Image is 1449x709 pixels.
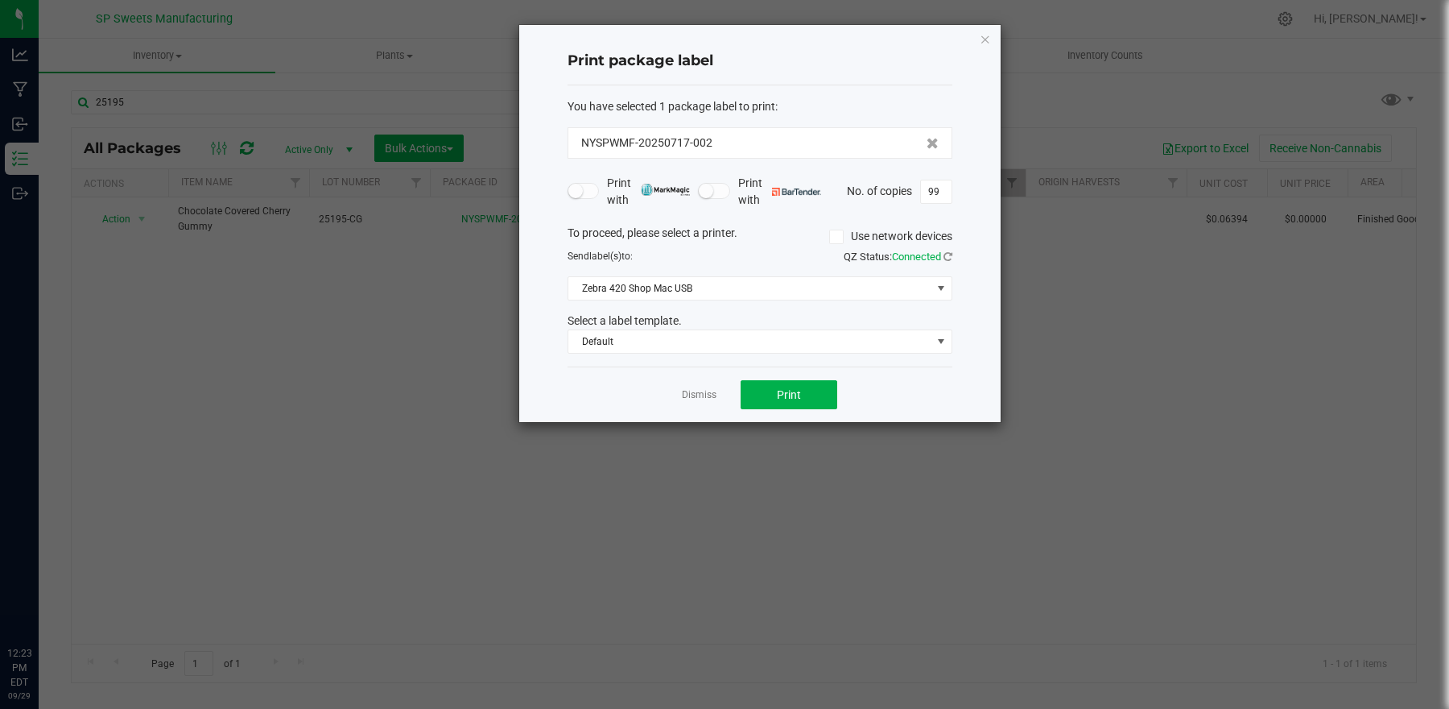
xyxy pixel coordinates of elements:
[844,251,952,263] span: QZ Status:
[607,175,690,209] span: Print with
[777,388,801,401] span: Print
[16,580,64,628] iframe: Resource center
[738,175,821,209] span: Print with
[568,251,633,262] span: Send to:
[568,330,931,353] span: Default
[47,578,67,597] iframe: Resource center unread badge
[741,380,837,409] button: Print
[641,184,690,196] img: mark_magic_cybra.png
[892,251,941,263] span: Connected
[581,135,712,151] span: NYSPWMF-20250717-002
[555,225,964,249] div: To proceed, please select a printer.
[772,188,821,196] img: bartender.png
[682,388,716,402] a: Dismiss
[568,277,931,300] span: Zebra 420 Shop Mac USB
[847,184,912,197] span: No. of copies
[568,98,952,115] div: :
[568,100,775,113] span: You have selected 1 package label to print
[589,251,621,262] span: label(s)
[568,51,952,72] h4: Print package label
[555,313,964,330] div: Select a label template.
[829,228,952,245] label: Use network devices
